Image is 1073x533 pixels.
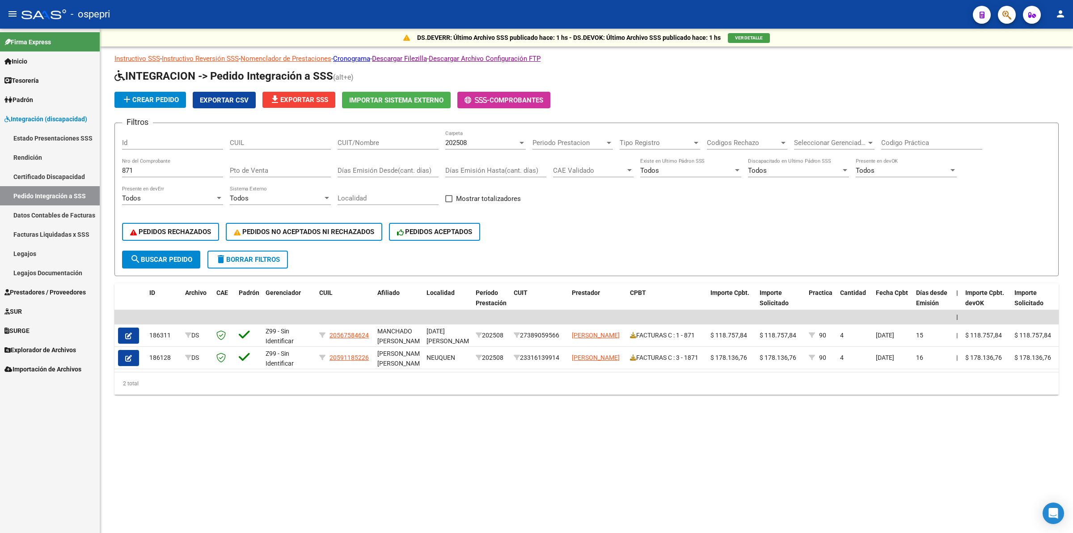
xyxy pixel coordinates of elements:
span: CUIT [514,289,528,296]
span: Importe Solicitado devOK [1014,289,1043,317]
div: DS [185,330,209,341]
span: PEDIDOS RECHAZADOS [130,228,211,236]
button: Importar Sistema Externo [342,92,451,108]
datatable-header-cell: Importe Cpbt. [707,283,756,323]
datatable-header-cell: CAE [213,283,235,323]
span: $ 118.757,84 [965,332,1002,339]
span: Explorador de Archivos [4,345,76,355]
span: | [956,313,958,320]
span: Archivo [185,289,207,296]
datatable-header-cell: CUIT [510,283,568,323]
span: 90 [819,354,826,361]
mat-icon: add [122,94,132,105]
span: $ 118.757,84 [760,332,796,339]
span: [DATE] [876,332,894,339]
button: Exportar CSV [193,92,256,108]
datatable-header-cell: Archivo [182,283,213,323]
button: Borrar Filtros [207,251,288,269]
mat-icon: delete [215,254,226,264]
div: 23316139914 [514,353,565,363]
span: Mostrar totalizadores [456,193,521,204]
span: PEDIDOS NO ACEPTADOS NI RECHAZADOS [234,228,374,236]
button: Crear Pedido [114,92,186,108]
span: Prestador [572,289,600,296]
datatable-header-cell: Prestador [568,283,626,323]
span: Período Prestación [476,289,507,307]
datatable-header-cell: | [953,283,962,323]
span: Fecha Cpbt [876,289,908,296]
datatable-header-cell: Padrón [235,283,262,323]
span: CAE Validado [553,166,625,175]
span: $ 178.136,76 [1014,354,1051,361]
datatable-header-cell: Practica [805,283,836,323]
button: PEDIDOS ACEPTADOS [389,223,481,241]
span: - [465,96,490,104]
button: PEDIDOS NO ACEPTADOS NI RECHAZADOS [226,223,382,241]
span: Tipo Registro [620,139,692,147]
span: 202508 [445,139,467,147]
span: Integración (discapacidad) [4,114,87,124]
span: Comprobantes [490,96,543,104]
span: Todos [122,194,141,202]
span: $ 178.136,76 [965,354,1002,361]
span: Importe Cpbt. [710,289,749,296]
span: $ 178.136,76 [710,354,747,361]
span: Importe Cpbt. devOK [965,289,1004,307]
span: Todos [748,166,767,175]
span: Codigos Rechazo [707,139,779,147]
span: INTEGRACION -> Pedido Integración a SSS [114,70,333,82]
span: Buscar Pedido [130,256,192,264]
button: VER DETALLE [728,33,770,43]
span: CAE [216,289,228,296]
span: Seleccionar Gerenciador [794,139,866,147]
span: 4 [840,354,844,361]
datatable-header-cell: Importe Solicitado devOK [1011,283,1060,323]
button: Buscar Pedido [122,251,200,269]
span: 16 [916,354,923,361]
span: 20591185226 [330,354,369,361]
span: Practica [809,289,832,296]
mat-icon: menu [7,9,18,19]
span: $ 178.136,76 [760,354,796,361]
span: Firma Express [4,37,51,47]
span: Todos [856,166,874,175]
span: [PERSON_NAME] [572,332,620,339]
span: CUIL [319,289,333,296]
span: Afiliado [377,289,400,296]
button: Exportar SSS [262,92,335,108]
a: Cronograma [333,55,370,63]
datatable-header-cell: Gerenciador [262,283,316,323]
span: [PERSON_NAME] [PERSON_NAME] , - [377,350,425,378]
div: 202508 [476,353,507,363]
span: 4 [840,332,844,339]
a: Instructivo Reversión SSS [162,55,239,63]
p: DS.DEVERR: Último Archivo SSS publicado hace: 1 hs - DS.DEVOK: Último Archivo SSS publicado hace:... [417,33,721,43]
span: Padrón [4,95,33,105]
mat-icon: file_download [270,94,280,105]
datatable-header-cell: ID [146,283,182,323]
p: - - - - - [114,54,1059,64]
span: CPBT [630,289,646,296]
span: Importación de Archivos [4,364,81,374]
datatable-header-cell: Afiliado [374,283,423,323]
h3: Filtros [122,116,153,128]
span: [DATE][PERSON_NAME] [427,328,474,345]
datatable-header-cell: Importe Solicitado [756,283,805,323]
span: 20567584624 [330,332,369,339]
span: [PERSON_NAME] [572,354,620,361]
div: DS [185,353,209,363]
span: | [956,354,958,361]
span: MANCHADO [PERSON_NAME] , - [377,328,425,355]
datatable-header-cell: CPBT [626,283,707,323]
span: Días desde Emisión [916,289,947,307]
mat-icon: search [130,254,141,264]
a: Descargar Archivo Configuración FTP [429,55,541,63]
datatable-header-cell: CUIL [316,283,374,323]
span: Z99 - Sin Identificar [266,350,294,367]
a: Instructivo SSS [114,55,160,63]
span: Localidad [427,289,455,296]
span: $ 118.757,84 [1014,332,1051,339]
span: Crear Pedido [122,96,179,104]
div: 186128 [149,353,178,363]
div: 27389059566 [514,330,565,341]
